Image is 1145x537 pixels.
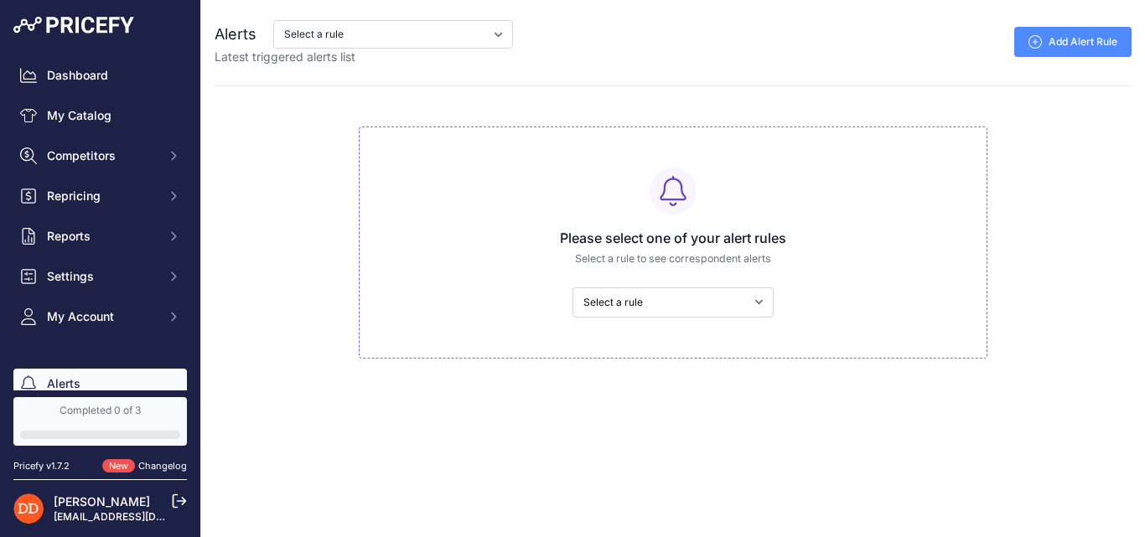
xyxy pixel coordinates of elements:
[54,510,229,523] a: [EMAIL_ADDRESS][DOMAIN_NAME]
[47,268,157,285] span: Settings
[373,228,973,248] h3: Please select one of your alert rules
[13,369,187,399] a: Alerts
[47,228,157,245] span: Reports
[13,397,187,446] a: Completed 0 of 3
[13,181,187,211] button: Repricing
[47,308,157,325] span: My Account
[13,459,70,473] div: Pricefy v1.7.2
[13,302,187,332] button: My Account
[215,49,513,65] p: Latest triggered alerts list
[373,251,973,267] p: Select a rule to see correspondent alerts
[47,147,157,164] span: Competitors
[13,17,134,34] img: Pricefy Logo
[13,60,187,90] a: Dashboard
[47,188,157,204] span: Repricing
[20,404,180,417] div: Completed 0 of 3
[102,459,135,473] span: New
[54,494,150,509] a: [PERSON_NAME]
[13,101,187,131] a: My Catalog
[138,460,187,472] a: Changelog
[1014,27,1132,57] a: Add Alert Rule
[13,221,187,251] button: Reports
[13,261,187,292] button: Settings
[13,141,187,171] button: Competitors
[13,60,187,462] nav: Sidebar
[215,25,256,43] span: Alerts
